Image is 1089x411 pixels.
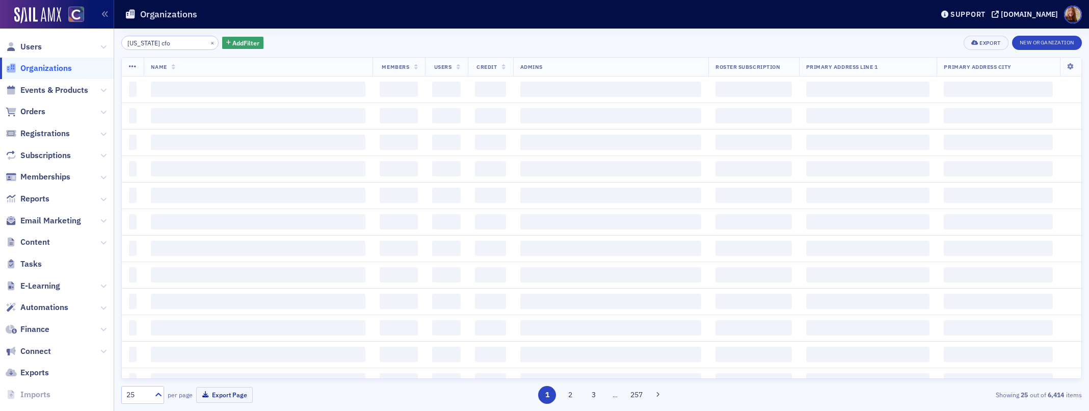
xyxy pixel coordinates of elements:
[432,82,460,97] span: ‌
[475,267,506,282] span: ‌
[20,367,49,378] span: Exports
[151,82,365,97] span: ‌
[129,188,137,203] span: ‌
[992,11,1061,18] button: [DOMAIN_NAME]
[380,320,418,336] span: ‌
[6,302,68,313] a: Automations
[715,214,792,229] span: ‌
[944,294,1053,309] span: ‌
[715,161,792,176] span: ‌
[520,135,702,150] span: ‌
[434,63,452,70] span: Users
[168,390,193,399] label: per page
[380,214,418,229] span: ‌
[944,188,1053,203] span: ‌
[520,294,702,309] span: ‌
[520,82,702,97] span: ‌
[20,193,49,204] span: Reports
[20,215,81,226] span: Email Marketing
[432,294,460,309] span: ‌
[382,63,409,70] span: Members
[1019,390,1030,399] strong: 25
[520,320,702,336] span: ‌
[432,267,460,282] span: ‌
[380,241,418,256] span: ‌
[944,214,1053,229] span: ‌
[432,320,460,336] span: ‌
[715,108,792,123] span: ‌
[20,128,70,139] span: Registrations
[1046,390,1066,399] strong: 6,414
[6,63,72,74] a: Organizations
[380,267,418,282] span: ‌
[475,347,506,362] span: ‌
[944,108,1053,123] span: ‌
[140,8,197,20] h1: Organizations
[121,36,219,50] input: Search…
[380,188,418,203] span: ‌
[806,320,930,336] span: ‌
[6,106,45,117] a: Orders
[944,82,1053,97] span: ‌
[520,214,702,229] span: ‌
[475,294,506,309] span: ‌
[380,373,418,389] span: ‌
[129,82,137,97] span: ‌
[475,161,506,176] span: ‌
[129,108,137,123] span: ‌
[68,7,84,22] img: SailAMX
[6,85,88,96] a: Events & Products
[964,36,1008,50] button: Export
[715,188,792,203] span: ‌
[20,259,42,270] span: Tasks
[715,320,792,336] span: ‌
[476,63,497,70] span: Credit
[129,267,137,282] span: ‌
[520,347,702,362] span: ‌
[151,347,365,362] span: ‌
[806,214,930,229] span: ‌
[432,161,460,176] span: ‌
[520,267,702,282] span: ‌
[475,320,506,336] span: ‌
[6,150,71,161] a: Subscriptions
[151,63,167,70] span: Name
[475,135,506,150] span: ‌
[1012,37,1082,46] a: New Organization
[562,386,579,404] button: 2
[520,161,702,176] span: ‌
[806,63,878,70] span: Primary Address Line 1
[944,241,1053,256] span: ‌
[20,171,70,183] span: Memberships
[380,82,418,97] span: ‌
[129,294,137,309] span: ‌
[806,267,930,282] span: ‌
[806,347,930,362] span: ‌
[14,7,61,23] img: SailAMX
[806,188,930,203] span: ‌
[151,241,365,256] span: ‌
[608,390,622,399] span: …
[806,241,930,256] span: ‌
[151,135,365,150] span: ‌
[715,63,780,70] span: Roster Subscription
[20,85,88,96] span: Events & Products
[20,389,50,400] span: Imports
[475,214,506,229] span: ‌
[208,38,217,47] button: ×
[6,193,49,204] a: Reports
[475,108,506,123] span: ‌
[6,237,50,248] a: Content
[806,135,930,150] span: ‌
[380,161,418,176] span: ‌
[715,347,792,362] span: ‌
[6,367,49,378] a: Exports
[129,373,137,389] span: ‌
[6,171,70,183] a: Memberships
[380,294,418,309] span: ‌
[129,161,137,176] span: ‌
[944,135,1053,150] span: ‌
[538,386,556,404] button: 1
[715,82,792,97] span: ‌
[232,38,259,47] span: Add Filter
